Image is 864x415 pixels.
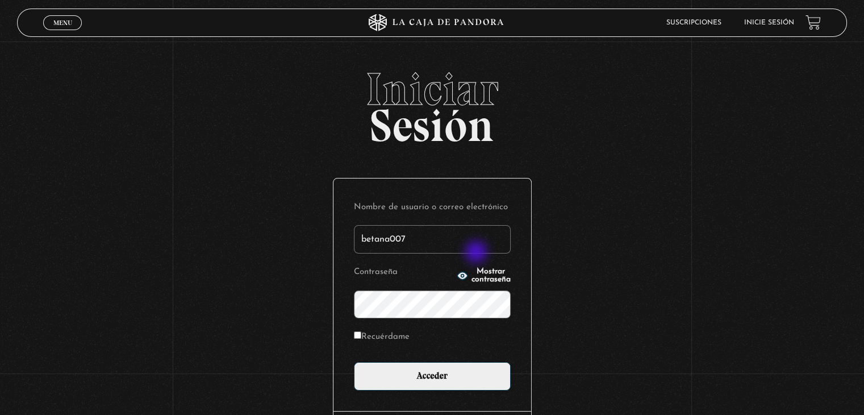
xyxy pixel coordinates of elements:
span: Cerrar [49,28,76,36]
button: Mostrar contraseña [457,268,511,284]
span: Menu [53,19,72,26]
h2: Sesión [17,67,846,139]
a: View your shopping cart [805,15,821,30]
span: Mostrar contraseña [471,268,511,284]
label: Nombre de usuario o correo electrónico [354,199,511,217]
span: Iniciar [17,67,846,112]
input: Acceder [354,362,511,391]
label: Contraseña [354,264,453,281]
a: Inicie sesión [744,19,794,26]
input: Recuérdame [354,331,361,339]
label: Recuérdame [354,329,410,346]
a: Suscripciones [666,19,721,26]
